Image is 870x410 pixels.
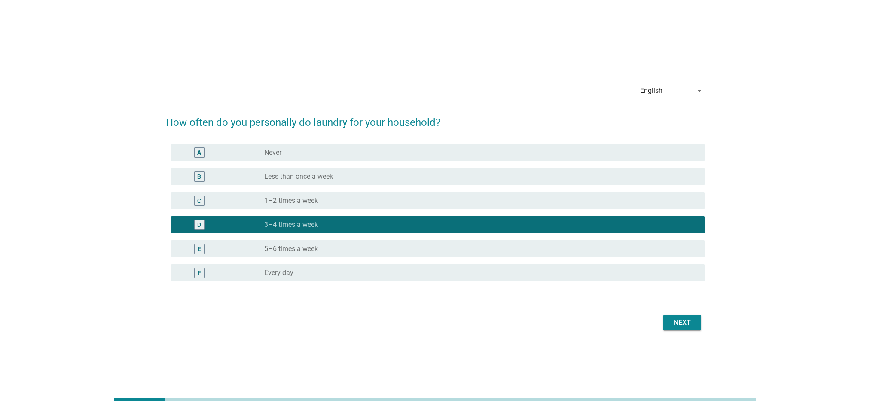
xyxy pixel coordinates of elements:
[640,87,662,95] div: English
[264,220,318,229] label: 3–4 times a week
[670,318,694,328] div: Next
[264,245,318,253] label: 5–6 times a week
[197,196,201,205] div: C
[198,245,201,254] div: E
[197,148,201,157] div: A
[264,269,293,277] label: Every day
[198,269,201,278] div: F
[694,86,705,96] i: arrow_drop_down
[264,148,281,157] label: Never
[197,220,201,229] div: D
[166,106,705,130] h2: How often do you personally do laundry for your household?
[264,172,333,181] label: Less than once a week
[197,172,201,181] div: B
[663,315,701,330] button: Next
[264,196,318,205] label: 1–2 times a week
